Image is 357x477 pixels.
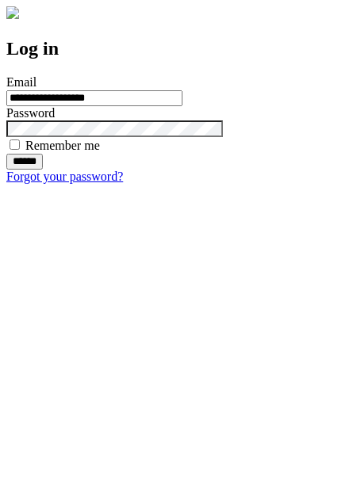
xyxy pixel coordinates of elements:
h2: Log in [6,38,351,59]
a: Forgot your password? [6,170,123,183]
label: Email [6,75,36,89]
label: Password [6,106,55,120]
img: logo-4e3dc11c47720685a147b03b5a06dd966a58ff35d612b21f08c02c0306f2b779.png [6,6,19,19]
label: Remember me [25,139,100,152]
